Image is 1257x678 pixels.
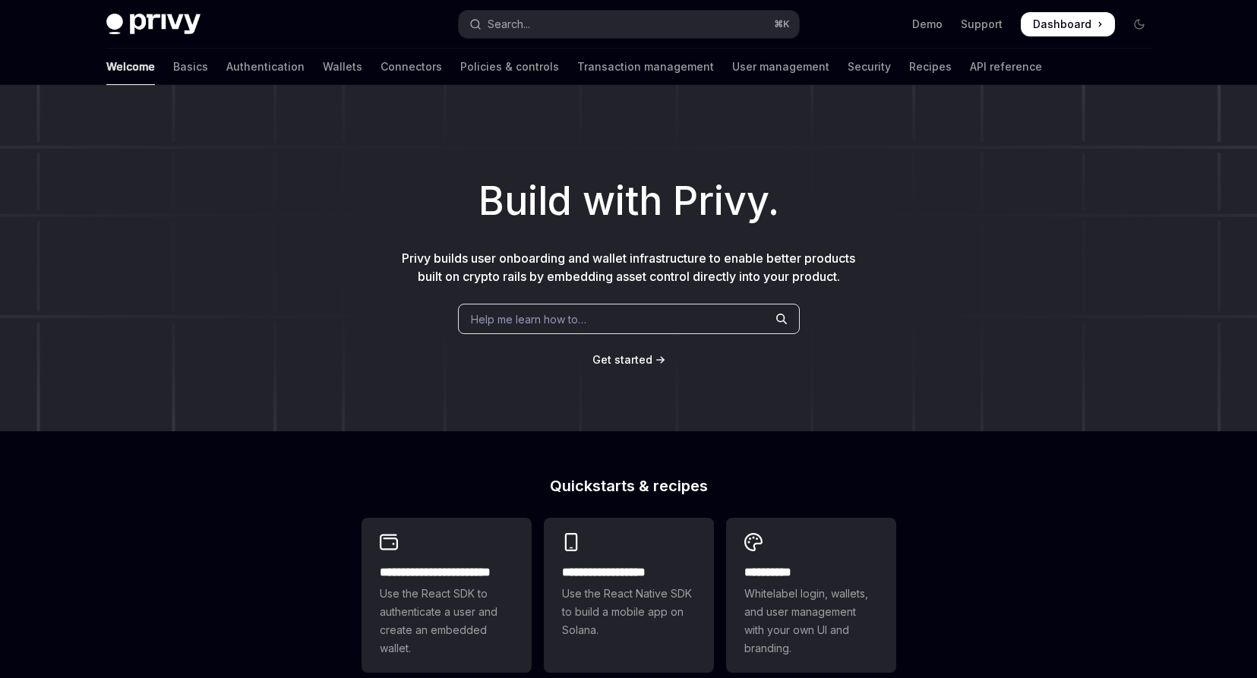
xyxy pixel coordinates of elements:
a: Policies & controls [460,49,559,85]
a: Security [848,49,891,85]
a: Welcome [106,49,155,85]
button: Toggle dark mode [1127,12,1151,36]
span: Dashboard [1033,17,1091,32]
a: Get started [592,352,652,367]
span: Privy builds user onboarding and wallet infrastructure to enable better products built on crypto ... [402,251,855,284]
h1: Build with Privy. [24,172,1233,231]
div: Search... [488,15,530,33]
a: Transaction management [577,49,714,85]
a: Support [961,17,1003,32]
a: API reference [970,49,1042,85]
a: **** **** **** ***Use the React Native SDK to build a mobile app on Solana. [544,518,714,673]
span: Get started [592,353,652,366]
a: Basics [173,49,208,85]
h2: Quickstarts & recipes [362,478,896,494]
a: Demo [912,17,943,32]
a: User management [732,49,829,85]
img: dark logo [106,14,201,35]
span: Use the React SDK to authenticate a user and create an embedded wallet. [380,585,513,658]
a: Authentication [226,49,305,85]
a: Connectors [381,49,442,85]
button: Open search [459,11,799,38]
a: Recipes [909,49,952,85]
span: ⌘ K [774,18,790,30]
span: Whitelabel login, wallets, and user management with your own UI and branding. [744,585,878,658]
span: Help me learn how to… [471,311,586,327]
a: **** *****Whitelabel login, wallets, and user management with your own UI and branding. [726,518,896,673]
a: Wallets [323,49,362,85]
a: Dashboard [1021,12,1115,36]
span: Use the React Native SDK to build a mobile app on Solana. [562,585,696,639]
